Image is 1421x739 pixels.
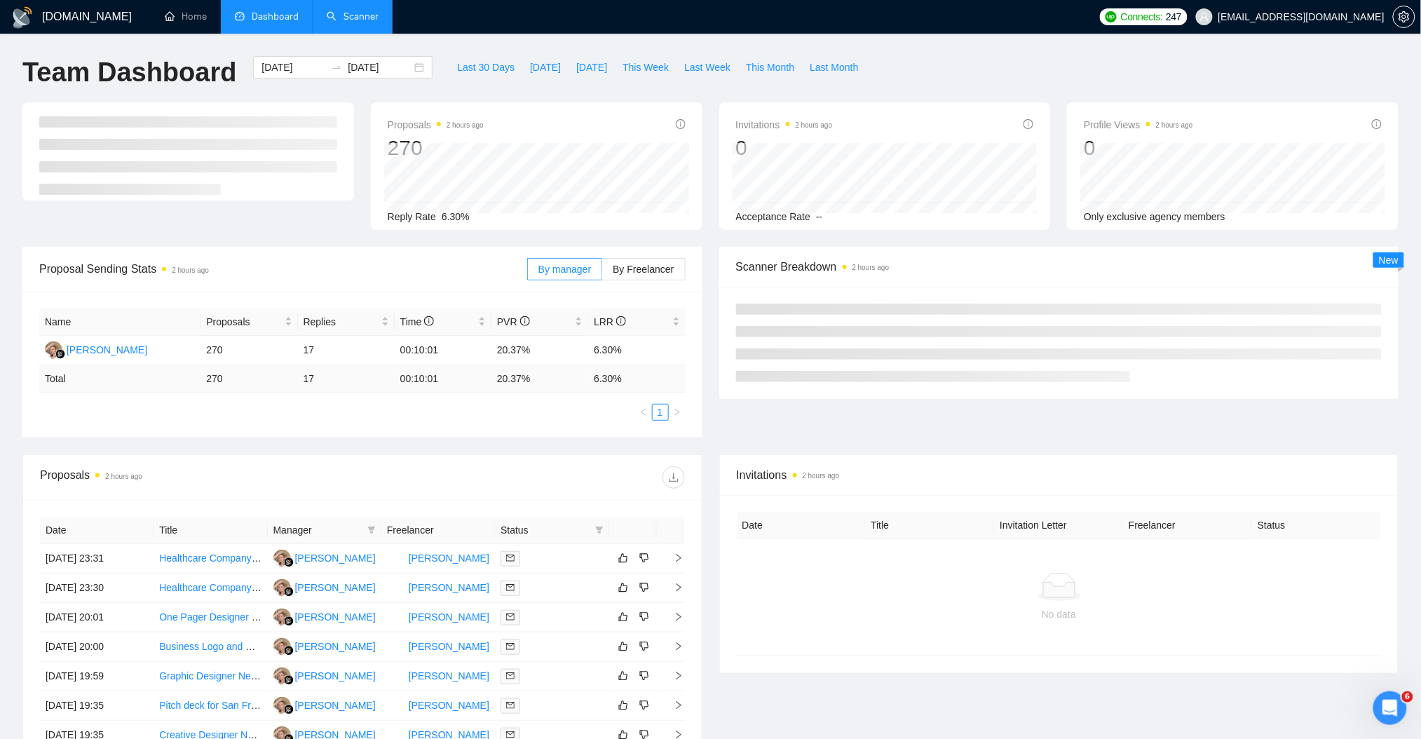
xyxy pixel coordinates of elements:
[653,405,668,420] a: 1
[501,522,589,538] span: Status
[497,316,530,327] span: PVR
[662,642,684,651] span: right
[594,316,626,327] span: LRR
[235,11,245,21] span: dashboard
[635,404,652,421] button: left
[67,342,147,358] div: [PERSON_NAME]
[676,56,738,79] button: Last Week
[810,60,858,75] span: Last Month
[387,609,404,626] img: JN
[1106,11,1117,22] img: upwork-logo.png
[530,60,561,75] span: [DATE]
[736,258,1382,276] span: Scanner Breakdown
[387,581,489,592] a: JN[PERSON_NAME]
[295,668,376,684] div: [PERSON_NAME]
[736,135,833,161] div: 0
[387,611,489,622] a: JN[PERSON_NAME]
[588,336,685,365] td: 6.30%
[295,609,376,625] div: [PERSON_NAME]
[663,472,684,483] span: download
[662,553,684,563] span: right
[39,309,200,336] th: Name
[273,611,376,622] a: VZ[PERSON_NAME]
[273,581,376,592] a: VZ[PERSON_NAME]
[623,60,669,75] span: This Week
[298,365,395,393] td: 17
[409,639,489,654] div: [PERSON_NAME]
[273,579,291,597] img: VZ
[387,667,404,685] img: JN
[662,671,684,681] span: right
[615,579,632,596] button: like
[636,609,653,625] button: dislike
[200,336,297,365] td: 270
[615,550,632,567] button: like
[387,697,404,714] img: JN
[388,116,484,133] span: Proposals
[39,365,200,393] td: Total
[298,309,395,336] th: Replies
[273,638,291,656] img: VZ
[165,11,207,22] a: homeHome
[746,60,794,75] span: This Month
[172,266,209,274] time: 2 hours ago
[639,641,649,652] span: dislike
[273,697,291,714] img: VZ
[1084,116,1193,133] span: Profile Views
[1024,119,1033,129] span: info-circle
[387,550,404,567] img: JN
[154,574,267,603] td: Healthcare Company Presentation and Pitch Deck Creation
[40,691,154,721] td: [DATE] 19:35
[588,365,685,393] td: 6.30 %
[615,609,632,625] button: like
[636,697,653,714] button: dislike
[1372,119,1382,129] span: info-circle
[662,466,685,489] button: download
[45,341,62,359] img: VZ
[639,582,649,593] span: dislike
[636,638,653,655] button: dislike
[449,56,522,79] button: Last 30 Days
[409,668,489,684] div: [PERSON_NAME]
[298,336,395,365] td: 17
[618,582,628,593] span: like
[388,211,436,222] span: Reply Rate
[662,700,684,710] span: right
[367,526,376,534] span: filter
[159,552,418,564] a: Healthcare Company Presentation and Pitch Deck Creation
[159,611,372,623] a: One Pager Designer Needed for Creative Project
[22,56,236,89] h1: Team Dashboard
[273,552,376,563] a: VZ[PERSON_NAME]
[45,344,147,355] a: VZ[PERSON_NAME]
[635,404,652,421] li: Previous Page
[662,612,684,622] span: right
[652,404,669,421] li: 1
[447,121,484,129] time: 2 hours ago
[387,638,404,656] img: JN
[159,700,341,711] a: Pitch deck for San Francisco Tech Startup
[387,670,489,681] a: JN[PERSON_NAME]
[1121,9,1163,25] span: Connects:
[506,583,515,592] span: mail
[295,550,376,566] div: [PERSON_NAME]
[615,638,632,655] button: like
[1393,11,1415,22] a: setting
[381,517,495,544] th: Freelancer
[424,316,434,326] span: info-circle
[1252,512,1381,539] th: Status
[40,632,154,662] td: [DATE] 20:00
[595,526,604,534] span: filter
[737,512,866,539] th: Date
[676,119,686,129] span: info-circle
[506,554,515,562] span: mail
[802,56,866,79] button: Last Month
[284,675,294,685] img: gigradar-bm.png
[816,211,822,222] span: --
[261,60,325,75] input: Start date
[662,583,684,592] span: right
[39,260,527,278] span: Proposal Sending Stats
[284,646,294,656] img: gigradar-bm.png
[40,603,154,632] td: [DATE] 20:01
[159,641,315,652] a: Business Logo and Digital Brochure
[1394,11,1415,22] span: setting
